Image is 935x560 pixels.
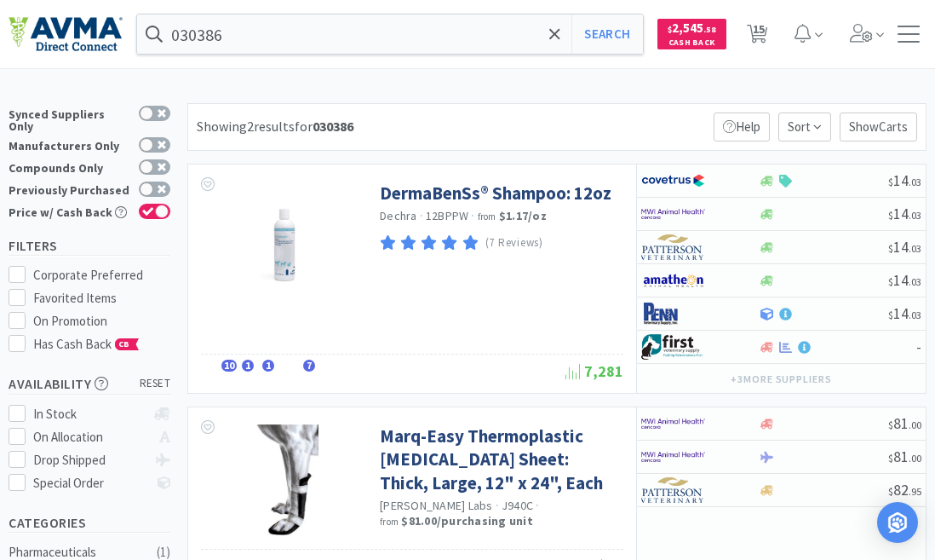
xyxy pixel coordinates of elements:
span: 12BPPW [426,208,469,223]
div: Previously Purchased [9,182,130,196]
span: Has Cash Back [33,336,140,352]
h5: Filters [9,236,170,256]
span: · [420,208,423,223]
span: · [496,498,499,513]
span: 14 [888,303,921,323]
div: Special Order [33,473,146,494]
span: for [295,118,353,135]
span: 7,281 [565,361,623,381]
span: . 03 [909,176,921,188]
img: f6b2451649754179b5b4e0c70c3f7cb0_2.png [641,411,705,436]
span: Cash Back [668,38,716,49]
span: . 03 [909,242,921,255]
img: f5e969b455434c6296c6d81ef179fa71_3.png [641,477,705,503]
span: 7 [303,360,315,372]
span: - [916,337,921,356]
a: $2,545.58Cash Back [657,11,726,57]
button: Search [571,14,642,54]
span: 14 [888,270,921,290]
span: 2,545 [668,20,716,36]
a: [PERSON_NAME] Labs [380,498,493,513]
span: from [478,211,496,222]
h5: Categories [9,513,170,533]
span: $ [888,309,893,321]
span: 10 [221,360,237,372]
a: Dechra [380,208,417,223]
strong: $81.00 / purchasing unit [401,513,533,528]
div: On Allocation [33,427,146,447]
div: Showing 2 results [197,116,353,138]
div: Manufacturers Only [9,137,130,152]
span: 82 [888,480,921,499]
strong: $1.17 / oz [499,208,547,223]
img: 3331a67d23dc422aa21b1ec98afbf632_11.png [641,268,705,293]
span: . 00 [909,419,921,431]
h5: Availability [9,374,170,394]
div: Drop Shipped [33,450,146,471]
span: 14 [888,170,921,190]
span: $ [888,176,893,188]
img: f6b2451649754179b5b4e0c70c3f7cb0_2.png [641,201,705,227]
p: Help [714,113,770,141]
span: 14 [888,204,921,223]
div: Price w/ Cash Back [9,204,130,218]
span: · [471,208,474,223]
p: (7 Reviews) [485,234,543,252]
a: Marq-Easy Thermoplastic [MEDICAL_DATA] Sheet: Thick, Large, 12" x 24", Each [380,424,619,494]
span: . 95 [909,485,921,498]
span: $ [888,419,893,431]
img: e0a7d62a408a49618569c2621577201d_87831.png [250,424,324,535]
a: DermaBenSs® Shampoo: 12oz [380,182,611,205]
span: from [380,516,399,528]
span: CB [116,339,133,349]
div: In Stock [33,404,146,424]
img: e1133ece90fa4a959c5ae41b0808c578_9.png [641,301,705,326]
span: · [536,498,539,513]
div: Open Intercom Messenger [877,502,918,543]
span: Sort [778,113,831,141]
span: $ [888,485,893,498]
span: . 00 [909,452,921,465]
span: 1 [242,360,254,372]
span: reset [140,375,171,393]
span: . 03 [909,209,921,222]
span: . 03 [909,309,921,321]
img: 77fca1acd8b6420a9015268ca798ef17_1.png [641,168,705,193]
span: $ [888,242,893,255]
a: 15 [740,29,775,44]
input: Search by item, sku, manufacturer, ingredient, size... [137,14,643,54]
strong: 030386 [313,118,353,135]
span: $ [888,452,893,465]
span: 81 [888,413,921,433]
img: b1d35a75256b4458b39928fde84659c1_346235.jpg [238,182,334,292]
span: $ [888,209,893,222]
span: . 03 [909,275,921,288]
span: J940C [502,498,533,513]
span: . 58 [703,24,716,35]
div: On Promotion [33,311,171,332]
img: f6b2451649754179b5b4e0c70c3f7cb0_2.png [641,444,705,470]
img: f5e969b455434c6296c6d81ef179fa71_3.png [641,234,705,260]
p: Show Carts [840,113,917,141]
span: $ [668,24,672,35]
span: 81 [888,447,921,466]
img: e4e33dab9f054f5782a47901c742baa9_102.png [9,16,123,52]
div: Compounds Only [9,159,130,174]
span: 14 [888,237,921,257]
img: 67d67680309e4a0bb49a5ff0391dcc42_6.png [641,334,705,360]
div: Synced Suppliers Only [9,106,130,132]
span: $ [888,275,893,288]
div: Favorited Items [33,288,171,309]
button: +3more suppliers [722,367,840,391]
span: 1 [262,360,274,372]
div: Corporate Preferred [33,265,171,286]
